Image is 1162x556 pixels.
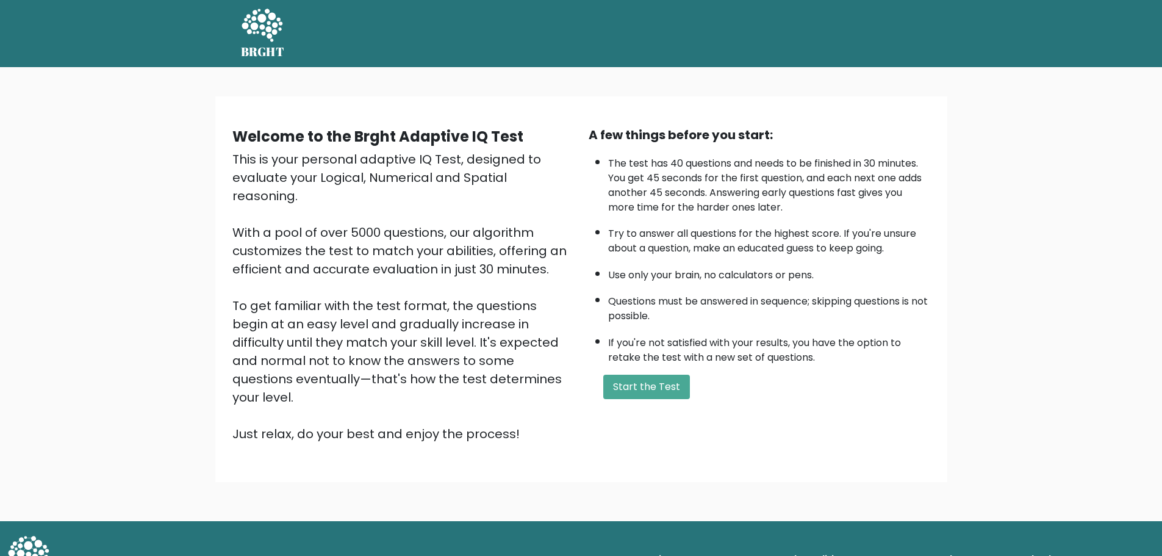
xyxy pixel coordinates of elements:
[589,126,930,144] div: A few things before you start:
[608,330,930,365] li: If you're not satisfied with your results, you have the option to retake the test with a new set ...
[232,150,574,443] div: This is your personal adaptive IQ Test, designed to evaluate your Logical, Numerical and Spatial ...
[232,126,523,146] b: Welcome to the Brght Adaptive IQ Test
[608,220,930,256] li: Try to answer all questions for the highest score. If you're unsure about a question, make an edu...
[241,5,285,62] a: BRGHT
[608,262,930,283] li: Use only your brain, no calculators or pens.
[608,150,930,215] li: The test has 40 questions and needs to be finished in 30 minutes. You get 45 seconds for the firs...
[241,45,285,59] h5: BRGHT
[603,375,690,399] button: Start the Test
[608,288,930,323] li: Questions must be answered in sequence; skipping questions is not possible.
